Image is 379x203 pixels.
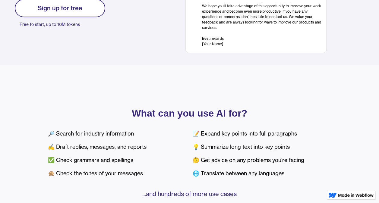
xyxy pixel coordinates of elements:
p: Free to start, up to 10M tokens [20,20,105,29]
img: Made in Webflow [338,193,374,197]
div: 🔎 Search for industry information ✍️ Draft replies, messages, and reports ✅ Check grammars and sp... [48,127,187,180]
div: Sign up for free [38,5,82,12]
p: What can you use AI for? [48,109,331,117]
div: 📝 Expand key points into full paragraphs 💡 Summarize long text into key points 🤔 Get advice on an... [193,127,331,180]
p: ...and hundreds of more use cases [48,190,331,198]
